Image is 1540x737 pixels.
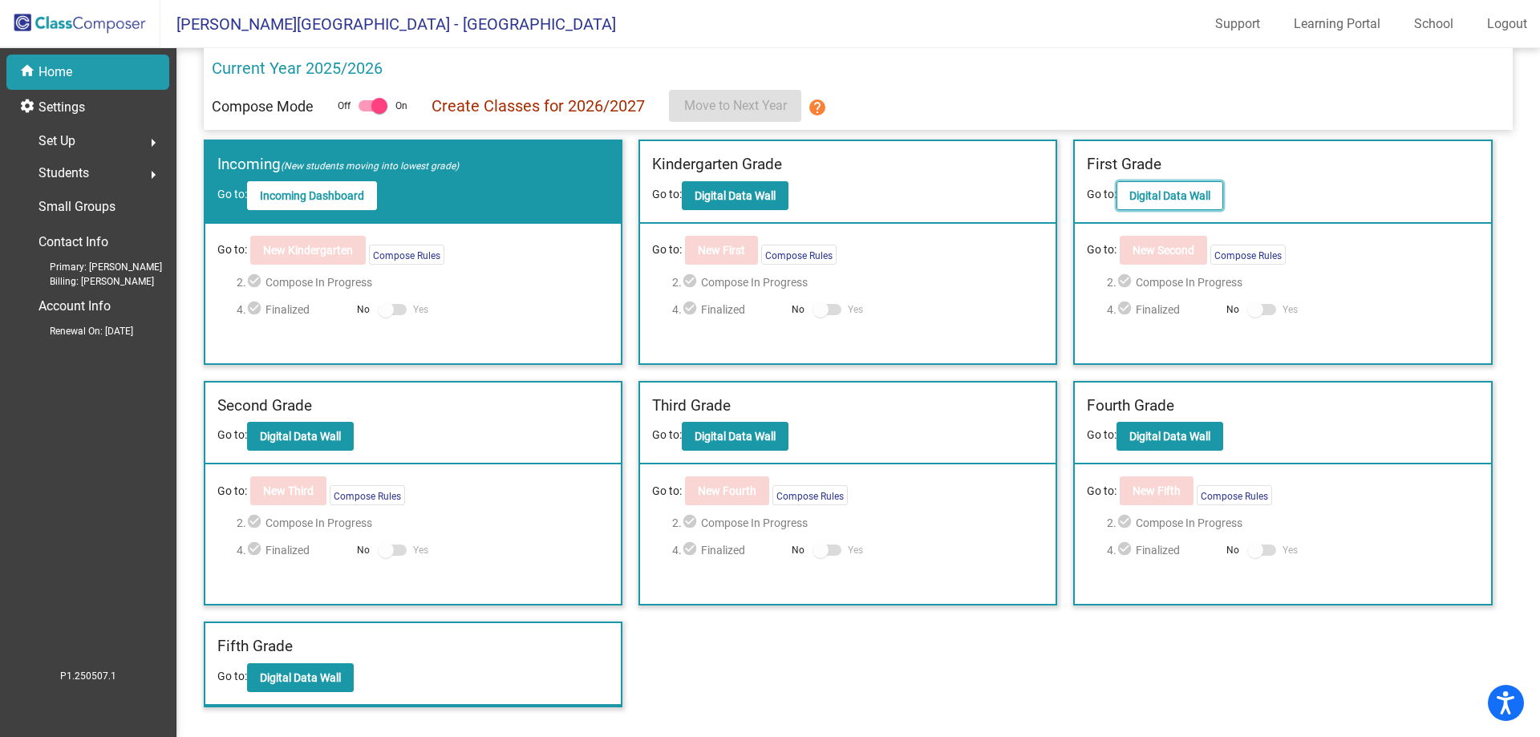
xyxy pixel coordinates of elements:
[263,244,353,257] b: New Kindergarten
[1087,153,1161,176] label: First Grade
[237,513,609,533] span: 2. Compose In Progress
[217,188,247,200] span: Go to:
[1107,513,1479,533] span: 2. Compose In Progress
[682,541,701,560] mat-icon: check_circle
[1087,428,1116,441] span: Go to:
[672,513,1044,533] span: 2. Compose In Progress
[1474,11,1540,37] a: Logout
[246,273,265,292] mat-icon: check_circle
[250,476,326,505] button: New Third
[1120,236,1207,265] button: New Second
[1283,541,1298,560] span: Yes
[38,231,108,253] p: Contact Info
[1116,541,1136,560] mat-icon: check_circle
[808,98,827,117] mat-icon: help
[19,63,38,82] mat-icon: home
[212,56,383,80] p: Current Year 2025/2026
[1133,244,1194,257] b: New Second
[38,196,115,218] p: Small Groups
[1087,395,1174,418] label: Fourth Grade
[685,476,769,505] button: New Fourth
[682,300,701,319] mat-icon: check_circle
[1129,189,1210,202] b: Digital Data Wall
[1107,273,1479,292] span: 2. Compose In Progress
[38,98,85,117] p: Settings
[357,543,370,557] span: No
[1226,302,1239,317] span: No
[698,244,745,257] b: New First
[698,484,756,497] b: New Fourth
[281,160,459,172] span: (New students moving into lowest grade)
[212,95,314,117] p: Compose Mode
[263,484,314,497] b: New Third
[1116,273,1136,292] mat-icon: check_circle
[432,94,645,118] p: Create Classes for 2026/2027
[237,273,609,292] span: 2. Compose In Progress
[682,181,788,210] button: Digital Data Wall
[38,162,89,184] span: Students
[260,430,341,443] b: Digital Data Wall
[695,189,776,202] b: Digital Data Wall
[260,671,341,684] b: Digital Data Wall
[260,189,364,202] b: Incoming Dashboard
[792,543,804,557] span: No
[1116,422,1223,451] button: Digital Data Wall
[1401,11,1466,37] a: School
[1133,484,1181,497] b: New Fifth
[1107,300,1218,319] span: 4. Finalized
[413,541,428,560] span: Yes
[1116,513,1136,533] mat-icon: check_circle
[24,274,154,289] span: Billing: [PERSON_NAME]
[144,165,163,184] mat-icon: arrow_right
[652,395,731,418] label: Third Grade
[1087,188,1116,200] span: Go to:
[652,428,682,441] span: Go to:
[217,635,293,658] label: Fifth Grade
[1116,181,1223,210] button: Digital Data Wall
[24,324,133,338] span: Renewal On: [DATE]
[237,541,348,560] span: 4. Finalized
[247,663,354,692] button: Digital Data Wall
[1202,11,1273,37] a: Support
[357,302,370,317] span: No
[848,300,863,319] span: Yes
[1116,300,1136,319] mat-icon: check_circle
[1120,476,1193,505] button: New Fifth
[246,300,265,319] mat-icon: check_circle
[144,133,163,152] mat-icon: arrow_right
[1226,543,1239,557] span: No
[247,181,377,210] button: Incoming Dashboard
[1283,300,1298,319] span: Yes
[672,273,1044,292] span: 2. Compose In Progress
[217,241,247,258] span: Go to:
[682,422,788,451] button: Digital Data Wall
[250,236,366,265] button: New Kindergarten
[682,273,701,292] mat-icon: check_circle
[19,98,38,117] mat-icon: settings
[672,541,784,560] span: 4. Finalized
[160,11,616,37] span: [PERSON_NAME][GEOGRAPHIC_DATA] - [GEOGRAPHIC_DATA]
[695,430,776,443] b: Digital Data Wall
[247,422,354,451] button: Digital Data Wall
[1129,430,1210,443] b: Digital Data Wall
[217,428,247,441] span: Go to:
[1107,541,1218,560] span: 4. Finalized
[652,483,682,500] span: Go to:
[395,99,407,113] span: On
[685,236,758,265] button: New First
[1281,11,1393,37] a: Learning Portal
[38,63,72,82] p: Home
[761,245,837,265] button: Compose Rules
[669,90,801,122] button: Move to Next Year
[237,300,348,319] span: 4. Finalized
[652,188,682,200] span: Go to:
[652,153,782,176] label: Kindergarten Grade
[38,130,75,152] span: Set Up
[217,670,247,682] span: Go to:
[217,153,459,176] label: Incoming
[1087,483,1116,500] span: Go to:
[1210,245,1286,265] button: Compose Rules
[672,300,784,319] span: 4. Finalized
[369,245,444,265] button: Compose Rules
[848,541,863,560] span: Yes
